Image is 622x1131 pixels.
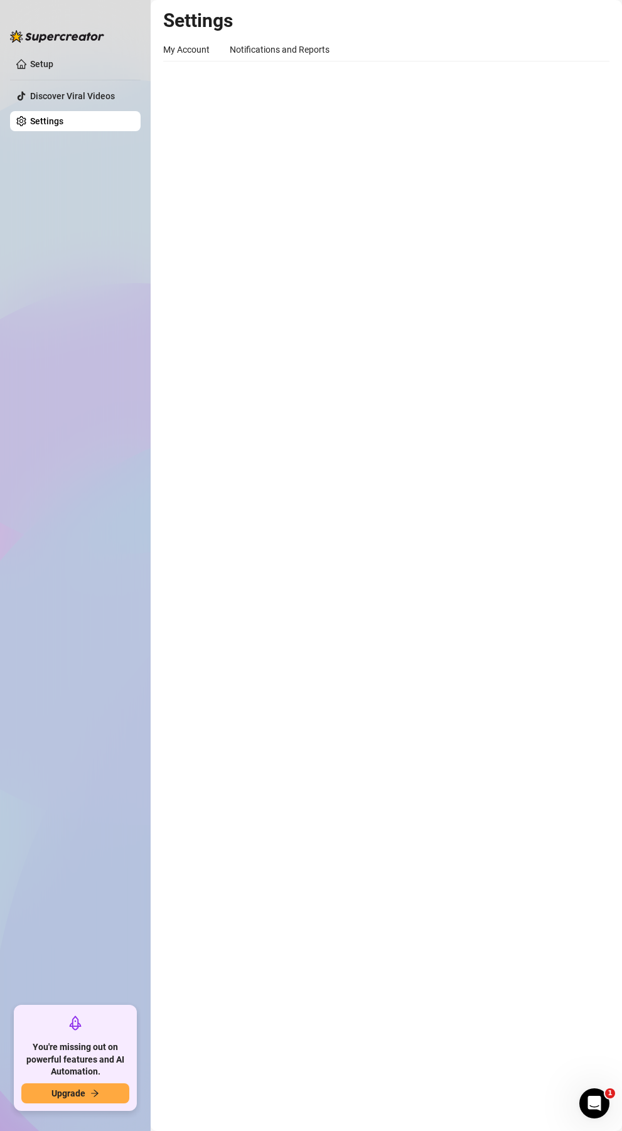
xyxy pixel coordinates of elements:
[230,43,330,56] div: Notifications and Reports
[579,1088,609,1118] iframe: Intercom live chat
[30,59,53,69] a: Setup
[163,43,210,56] div: My Account
[21,1083,129,1103] button: Upgradearrow-right
[21,1041,129,1078] span: You're missing out on powerful features and AI Automation.
[30,116,63,126] a: Settings
[51,1088,85,1098] span: Upgrade
[68,1016,83,1031] span: rocket
[163,9,609,33] h2: Settings
[90,1089,99,1098] span: arrow-right
[10,30,104,43] img: logo-BBDzfeDw.svg
[605,1088,615,1098] span: 1
[30,91,115,101] a: Discover Viral Videos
